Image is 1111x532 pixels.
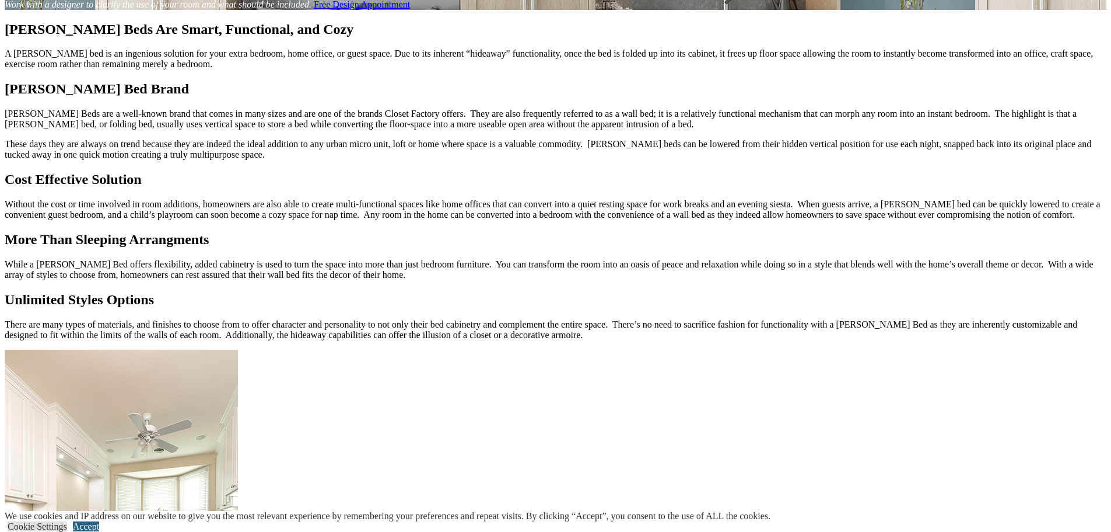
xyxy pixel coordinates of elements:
[5,511,770,521] div: We use cookies and IP address on our website to give you the most relevant experience by remember...
[5,22,353,37] strong: [PERSON_NAME] Beds Are Smart, Functional, and Cozy
[5,232,1106,248] h2: More Than Sleeping Arrangments
[5,319,1106,340] p: There are many types of materials, and finishes to choose from to offer character and personality...
[5,109,1106,130] p: [PERSON_NAME] Beds are a well-known brand that comes in many sizes and are one of the brands Clos...
[73,521,99,531] a: Accept
[8,521,67,531] a: Cookie Settings
[5,259,1106,280] p: While a [PERSON_NAME] Bed offers flexibility, added cabinetry is used to turn the space into more...
[5,172,1106,187] h2: Cost Effective Solution
[5,48,1106,69] p: A [PERSON_NAME] bed is an ingenious solution for your extra bedroom, home office, or guest space....
[5,199,1106,220] p: Without the cost or time involved in room additions, homeowners are also able to create multi-fun...
[5,292,1106,308] h2: Unlimited Styles Options
[5,139,1106,160] p: These days they are always on trend because they are indeed the ideal addition to any urban micro...
[5,81,1106,97] h2: [PERSON_NAME] Bed Brand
